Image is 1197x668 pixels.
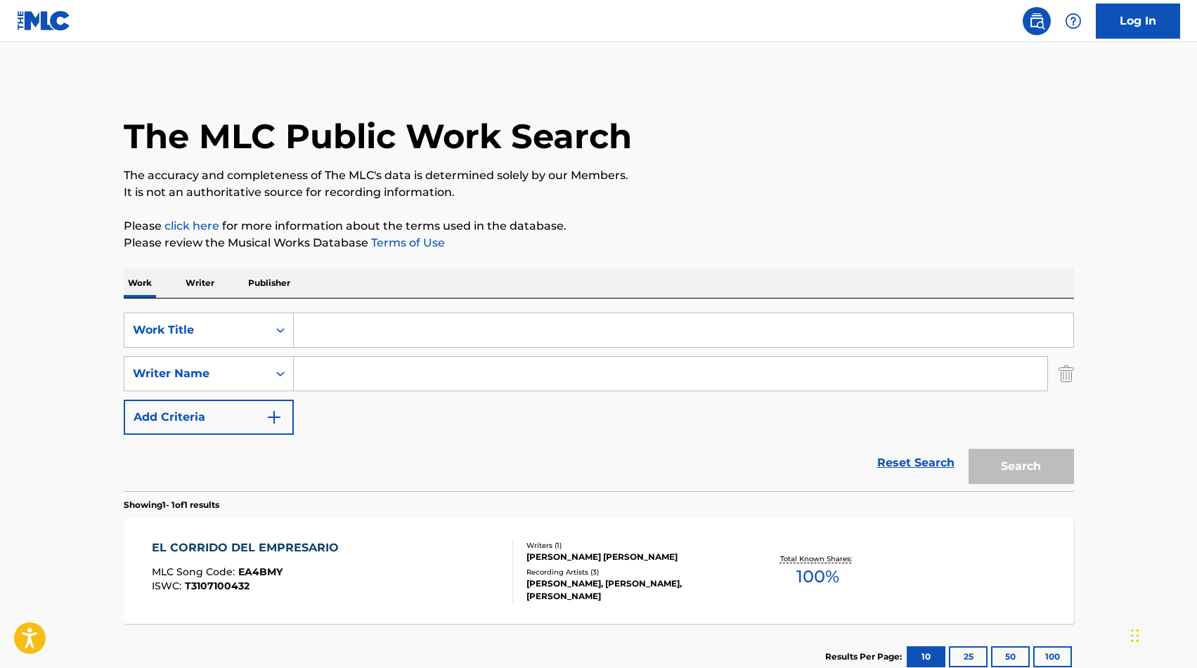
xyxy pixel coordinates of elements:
[526,540,739,551] div: Writers ( 1 )
[238,565,283,578] span: EA4BMY
[1023,7,1051,35] a: Public Search
[124,400,294,435] button: Add Criteria
[17,11,71,31] img: MLC Logo
[1065,13,1082,30] img: help
[526,551,739,563] div: [PERSON_NAME] [PERSON_NAME]
[991,646,1030,667] button: 50
[124,218,1074,235] p: Please for more information about the terms used in the database.
[1033,646,1072,667] button: 100
[1127,601,1197,668] div: Widget de chat
[368,236,445,249] a: Terms of Use
[244,268,295,298] p: Publisher
[796,564,839,589] span: 100 %
[124,115,632,157] h1: The MLC Public Work Search
[780,554,855,564] p: Total Known Shares:
[152,539,346,556] div: EL CORRIDO DEL EMPRESARIO
[124,518,1074,624] a: EL CORRIDO DEL EMPRESARIOMLC Song Code:EA4BMYISWC:T3107100432Writers (1)[PERSON_NAME] [PERSON_NAM...
[1028,13,1045,30] img: search
[152,565,238,578] span: MLC Song Code :
[133,365,259,382] div: Writer Name
[124,235,1074,251] p: Please review the Musical Works Database
[526,567,739,577] div: Recording Artists ( 3 )
[870,447,962,478] a: Reset Search
[1131,615,1139,657] div: Arrastrar
[1059,7,1087,35] div: Help
[164,219,219,233] a: click here
[1127,601,1197,668] iframe: Chat Widget
[124,268,156,298] p: Work
[949,646,988,667] button: 25
[124,184,1074,201] p: It is not an authoritative source for recording information.
[185,579,250,592] span: T3107100432
[124,313,1074,491] form: Search Form
[152,579,185,592] span: ISWC :
[133,322,259,339] div: Work Title
[181,268,219,298] p: Writer
[124,499,219,511] p: Showing 1 - 1 of 1 results
[266,409,283,426] img: 9d2ae6d4665cec9f34b9.svg
[526,577,739,603] div: [PERSON_NAME], [PERSON_NAME], [PERSON_NAME]
[1059,356,1074,391] img: Delete Criterion
[907,646,945,667] button: 10
[1096,4,1180,39] a: Log In
[124,167,1074,184] p: The accuracy and completeness of The MLC's data is determined solely by our Members.
[825,650,905,663] p: Results Per Page:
